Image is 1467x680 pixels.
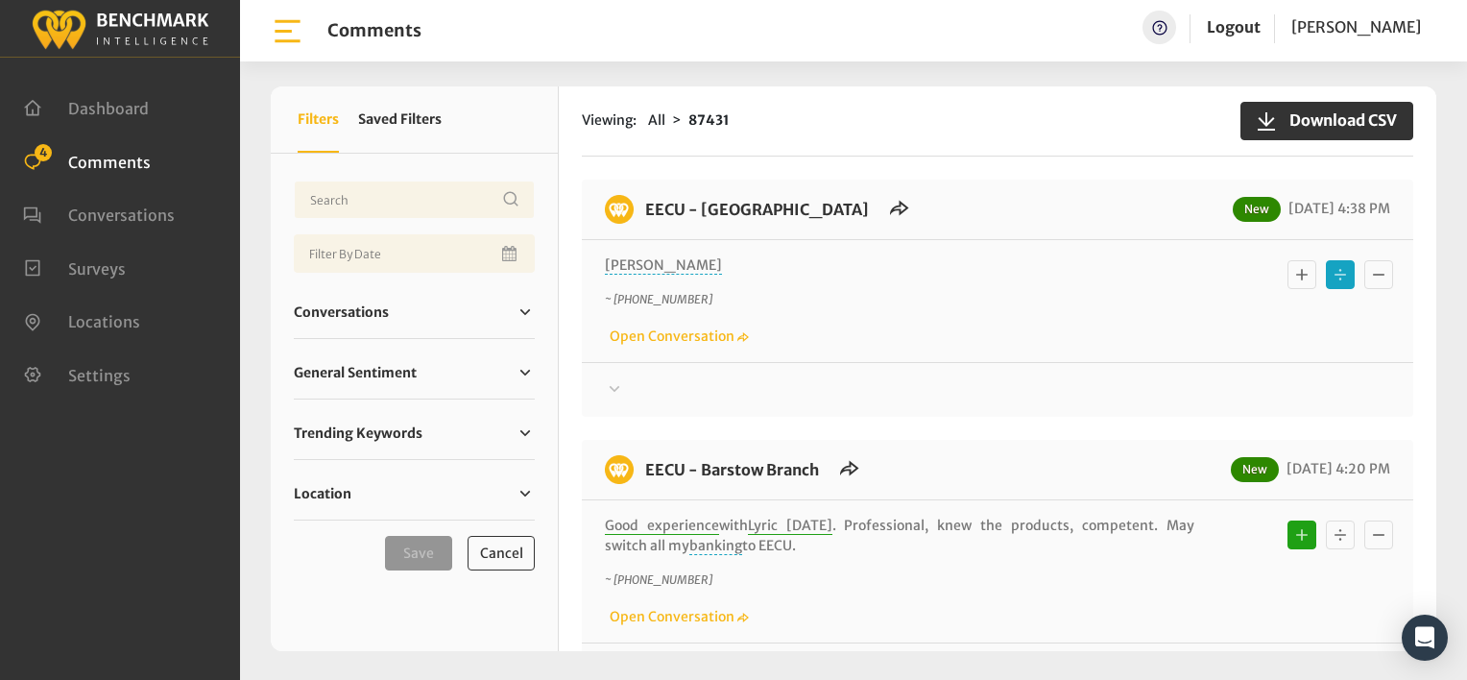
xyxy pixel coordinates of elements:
a: Dashboard [23,97,149,116]
span: General Sentiment [294,363,417,383]
a: Open Conversation [605,608,749,625]
span: Viewing: [582,110,637,131]
span: Good experience [605,517,719,535]
h6: EECU - Barstow Branch [634,455,830,484]
a: Settings [23,364,131,383]
a: Conversations [294,298,535,327]
span: New [1231,457,1279,482]
a: Location [294,479,535,508]
span: [PERSON_NAME] [605,256,722,275]
span: All [648,111,665,129]
span: Dashboard [68,99,149,118]
a: Surveys [23,257,126,277]
p: with . Professional, knew the products, competent. May switch all my to EECU. [605,516,1194,556]
img: bar [271,14,304,48]
span: Location [294,484,351,504]
input: Date range input field [294,234,535,273]
span: Lyric [DATE] [748,517,832,535]
a: [PERSON_NAME] [1291,11,1421,44]
span: 4 [35,144,52,161]
span: Trending Keywords [294,424,422,444]
div: Basic example [1283,255,1398,294]
button: Saved Filters [358,86,442,153]
a: Comments 4 [23,151,151,170]
input: Username [294,181,535,219]
span: New [1233,197,1281,222]
span: Download CSV [1278,109,1397,132]
a: Logout [1207,11,1261,44]
a: General Sentiment [294,358,535,387]
a: Locations [23,310,140,329]
span: Comments [68,152,151,171]
strong: 87431 [688,111,730,129]
span: Locations [68,312,140,331]
span: Conversations [294,303,389,323]
img: benchmark [31,5,209,52]
button: Cancel [468,536,535,571]
span: [PERSON_NAME] [1291,17,1421,36]
a: Trending Keywords [294,419,535,448]
h1: Comments [327,20,421,41]
button: Open Calendar [498,234,523,273]
button: Download CSV [1240,102,1413,140]
span: Settings [68,365,131,384]
div: Basic example [1283,516,1398,554]
span: Surveys [68,258,126,278]
h6: EECU - Clinton Way [634,195,880,224]
span: banking [689,537,742,555]
a: EECU - Barstow Branch [645,460,819,479]
a: Conversations [23,204,175,223]
a: Open Conversation [605,328,749,345]
img: benchmark [605,455,634,484]
a: Logout [1207,17,1261,36]
i: ~ [PHONE_NUMBER] [605,572,712,587]
img: benchmark [605,195,634,224]
span: [DATE] 4:20 PM [1282,460,1390,477]
i: ~ [PHONE_NUMBER] [605,292,712,306]
button: Filters [298,86,339,153]
span: Conversations [68,206,175,225]
a: EECU - [GEOGRAPHIC_DATA] [645,200,869,219]
span: [DATE] 4:38 PM [1284,200,1390,217]
div: Open Intercom Messenger [1402,615,1448,661]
